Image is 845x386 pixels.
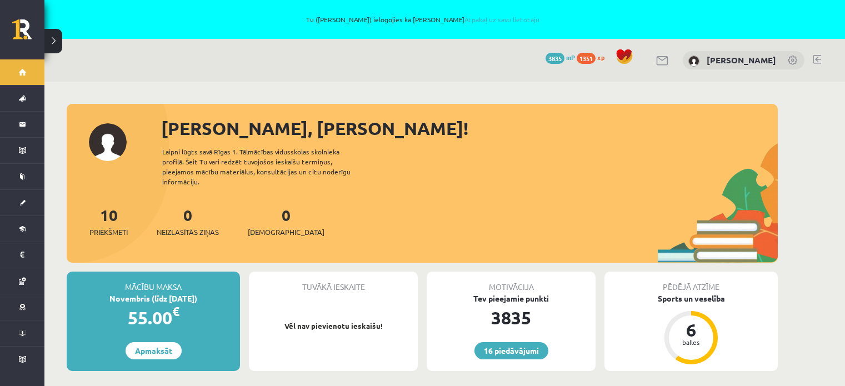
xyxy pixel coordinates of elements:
[84,16,761,23] span: Tu ([PERSON_NAME]) ielogojies kā [PERSON_NAME]
[249,272,418,293] div: Tuvākā ieskaite
[577,53,596,64] span: 1351
[67,293,240,304] div: Novembris (līdz [DATE])
[546,53,564,64] span: 3835
[427,304,596,331] div: 3835
[162,147,370,187] div: Laipni lūgts savā Rīgas 1. Tālmācības vidusskolas skolnieka profilā. Šeit Tu vari redzēt tuvojošo...
[604,293,778,366] a: Sports un veselība 6 balles
[604,293,778,304] div: Sports un veselība
[89,205,128,238] a: 10Priekšmeti
[248,205,324,238] a: 0[DEMOGRAPHIC_DATA]
[474,342,548,359] a: 16 piedāvājumi
[157,205,219,238] a: 0Neizlasītās ziņas
[566,53,575,62] span: mP
[546,53,575,62] a: 3835 mP
[427,272,596,293] div: Motivācija
[254,320,412,332] p: Vēl nav pievienotu ieskaišu!
[674,321,708,339] div: 6
[427,293,596,304] div: Tev pieejamie punkti
[172,303,179,319] span: €
[67,304,240,331] div: 55.00
[707,54,776,66] a: [PERSON_NAME]
[12,19,44,47] a: Rīgas 1. Tālmācības vidusskola
[248,227,324,238] span: [DEMOGRAPHIC_DATA]
[464,15,539,24] a: Atpakaļ uz savu lietotāju
[577,53,610,62] a: 1351 xp
[126,342,182,359] a: Apmaksāt
[89,227,128,238] span: Priekšmeti
[688,56,699,67] img: Amanda Lorberga
[674,339,708,345] div: balles
[67,272,240,293] div: Mācību maksa
[597,53,604,62] span: xp
[604,272,778,293] div: Pēdējā atzīme
[161,115,778,142] div: [PERSON_NAME], [PERSON_NAME]!
[157,227,219,238] span: Neizlasītās ziņas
